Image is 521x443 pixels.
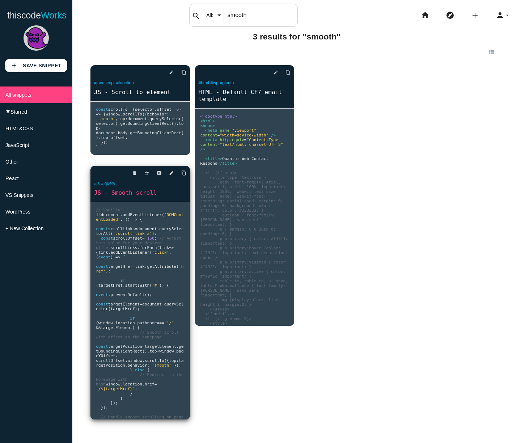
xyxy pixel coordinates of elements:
i: star_border [144,166,149,180]
span: const [96,302,108,307]
span: = [171,107,174,112]
span: + [157,349,159,354]
span: : [166,112,169,117]
span: top [169,358,176,363]
span: , [125,363,128,368]
span: http-equiv [220,138,244,142]
span: { [96,250,98,255]
span: "viewport" [232,128,256,133]
span: selector [96,121,115,126]
span: getBoundingClientRect [130,131,181,135]
span: <meta [205,128,217,133]
span: . [113,321,115,325]
span: content [200,142,217,147]
a: edit [163,166,174,180]
span: '#' [152,283,159,288]
span: = [135,227,137,231]
span: . [142,382,145,387]
span: top [101,135,108,140]
span: }); [174,363,181,368]
span: . [147,117,150,121]
span: top [149,349,157,354]
span: = [132,264,135,269]
span: targetHref [98,283,123,288]
span: // Redirect to the homepage with hash [96,372,186,387]
span: + New Collection [5,225,43,231]
span: link [98,250,108,255]
span: pageYOffset [96,349,184,358]
span: pathname [137,321,157,325]
a: photo_camera [151,166,162,180]
span: - [108,135,111,140]
span: (). [171,121,179,126]
span: = [142,344,145,349]
span: ) [110,255,113,260]
span: ); [135,307,140,311]
span: behavior [128,363,147,368]
span: : [125,117,128,121]
span: document [101,212,120,217]
span: . [162,302,164,307]
span: "width=device-width" [220,133,268,138]
i: edit [273,66,278,79]
span: VS Snippets [5,192,33,198]
span: => [169,245,174,250]
a: #js [94,181,99,186]
a: HTML - Default CF7 email template [195,88,295,103]
span: window [128,358,142,363]
span: ( [149,283,152,288]
span: ( [181,117,184,121]
span: <head> [200,123,215,128]
span: = [244,138,247,142]
span: link [159,245,169,250]
span: behavior [147,112,167,117]
a: #jquery [101,181,115,186]
span: . [176,344,179,349]
span: () [125,217,130,222]
span: `/${targetHref}` [96,387,135,391]
span: = [128,107,130,112]
span: ) [132,325,135,330]
i: add [11,59,17,72]
span: <!--[if mso]> <style type="text/css"> body {font-family: Arial, sans-serif; width: 100% !importan... [200,170,291,316]
span: ( [149,250,152,255]
span: // Handle smooth scrolling on page load [96,415,186,424]
span: targetElement [101,325,132,330]
span: { [166,283,169,288]
span: (). [96,131,184,140]
span: ( [132,107,135,112]
b: 3 results for "smooth" [253,32,340,41]
span: window [106,382,120,387]
span: scrollLinks [108,227,135,231]
a: Copy to Clipboard [175,66,186,79]
a: view_list [482,45,503,58]
span: , [169,250,171,255]
span: ( [162,212,164,217]
span: All snippets [5,92,31,98]
span: addEventListener [110,250,149,255]
span: 'DOMContentLoaded' [96,212,184,222]
span: scrollOffset [96,358,125,363]
span: = [142,236,145,241]
span: /> [200,147,205,152]
span: preventDefault [110,292,144,297]
i: person [496,4,504,27]
span: { [123,255,125,260]
span: { [147,368,150,372]
span: '/' [166,321,174,325]
span: if [130,316,135,321]
img: ghost-scary.png [24,25,49,51]
a: Copy to Clipboard [280,66,291,79]
span: = [229,128,232,133]
span: ( [108,307,111,311]
a: #function [116,80,134,85]
span: Quantum Web Contact Respond [200,156,271,166]
span: /> [271,133,276,138]
span: . [142,358,145,363]
span: . [120,112,123,117]
span: = [140,302,142,307]
span: if [120,278,125,283]
span: 0 [176,107,179,112]
i: delete [132,166,137,180]
span: event [96,292,108,297]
